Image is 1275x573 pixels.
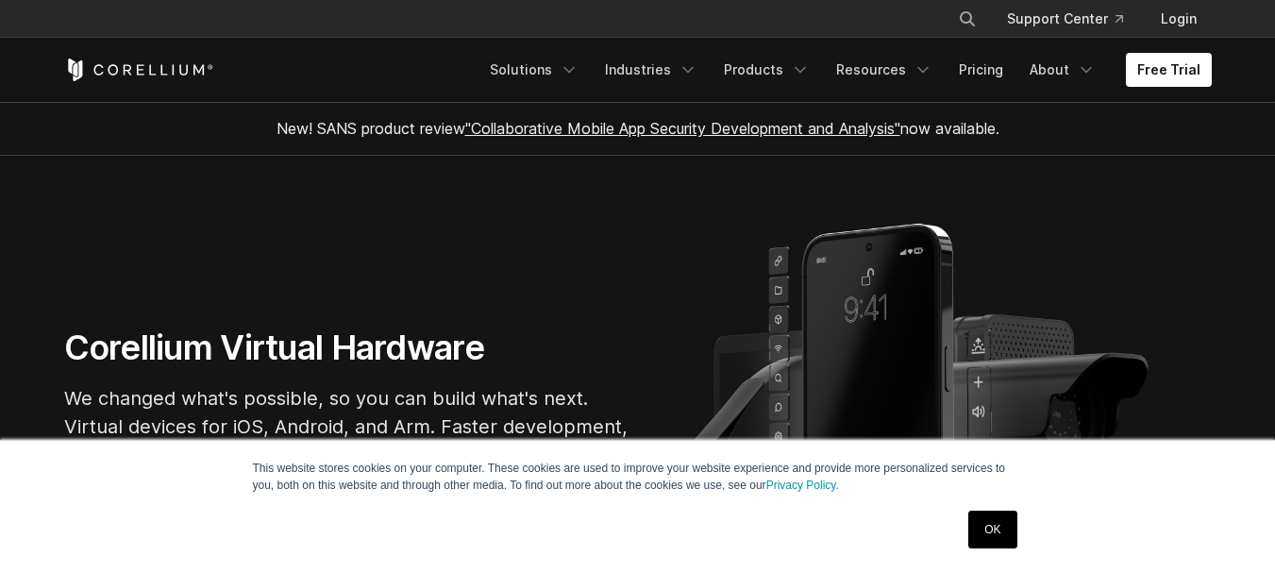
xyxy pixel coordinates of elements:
[64,59,214,81] a: Corellium Home
[594,53,709,87] a: Industries
[478,53,590,87] a: Solutions
[766,479,839,492] a: Privacy Policy.
[968,511,1016,548] a: OK
[1018,53,1107,87] a: About
[713,53,821,87] a: Products
[950,2,984,36] button: Search
[478,53,1212,87] div: Navigation Menu
[64,384,630,469] p: We changed what's possible, so you can build what's next. Virtual devices for iOS, Android, and A...
[1126,53,1212,87] a: Free Trial
[465,119,900,138] a: "Collaborative Mobile App Security Development and Analysis"
[935,2,1212,36] div: Navigation Menu
[253,460,1023,494] p: This website stores cookies on your computer. These cookies are used to improve your website expe...
[948,53,1015,87] a: Pricing
[277,119,999,138] span: New! SANS product review now available.
[64,327,630,369] h1: Corellium Virtual Hardware
[992,2,1138,36] a: Support Center
[825,53,944,87] a: Resources
[1146,2,1212,36] a: Login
